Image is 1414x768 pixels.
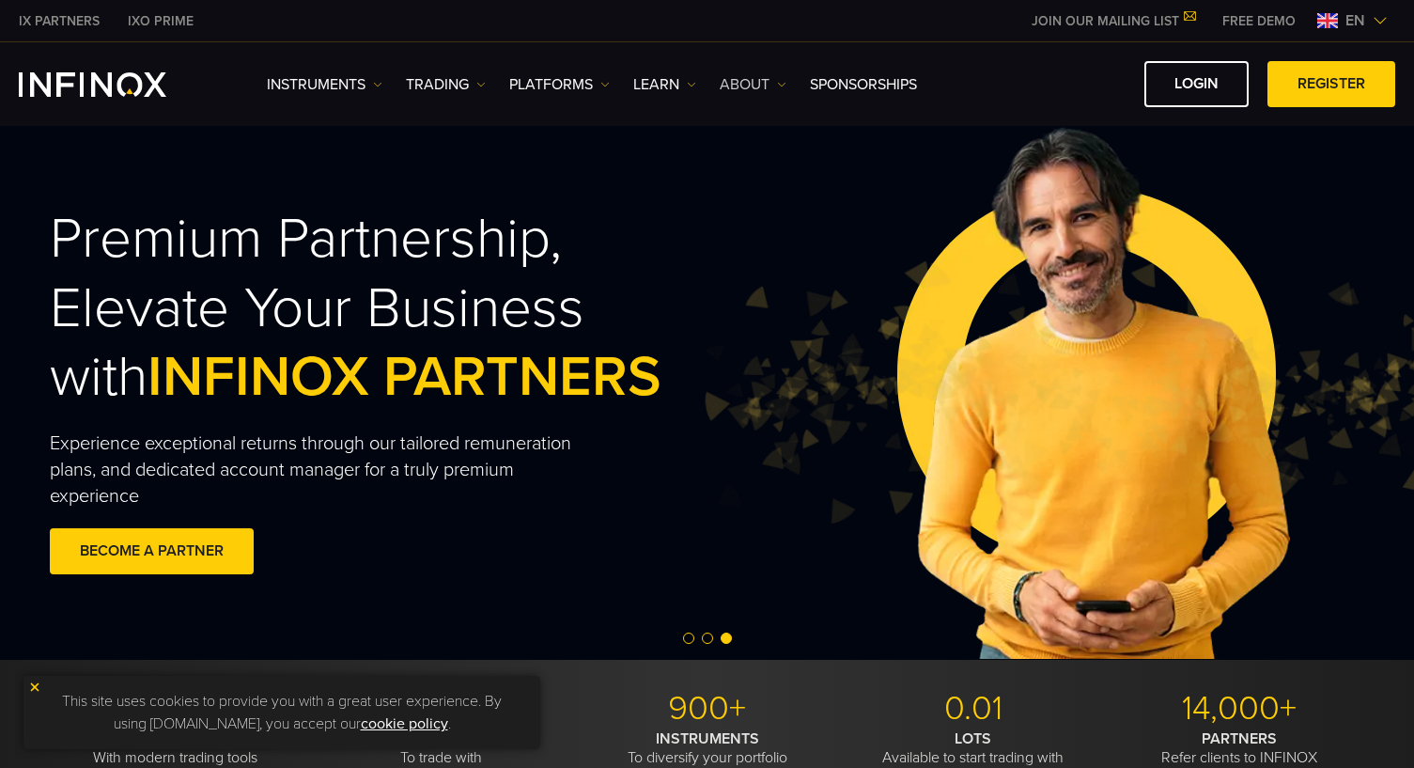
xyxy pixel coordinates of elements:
a: BECOME A PARTNER [50,528,254,574]
a: Instruments [267,73,382,96]
a: Learn [633,73,696,96]
a: PLATFORMS [509,73,610,96]
p: 900+ [582,688,833,729]
p: 0.01 [847,688,1099,729]
a: LOGIN [1144,61,1249,107]
a: INFINOX Logo [19,72,210,97]
span: Go to slide 1 [683,633,694,644]
p: To diversify your portfolio [582,729,833,767]
a: INFINOX [114,11,208,31]
span: Go to slide 2 [702,633,713,644]
span: INFINOX PARTNERS [148,343,661,411]
span: en [1338,9,1373,32]
a: INFINOX MENU [1208,11,1310,31]
a: TRADING [406,73,486,96]
h2: Premium Partnership, Elevate Your Business with [50,205,747,412]
p: 14,000+ [1113,688,1365,729]
a: ABOUT [720,73,786,96]
a: cookie policy [361,714,448,733]
img: yellow close icon [28,681,41,694]
p: Refer clients to INFINOX [1113,729,1365,767]
a: REGISTER [1267,61,1395,107]
a: JOIN OUR MAILING LIST [1018,13,1208,29]
span: Go to slide 3 [721,633,732,644]
a: INFINOX [5,11,114,31]
a: SPONSORSHIPS [810,73,917,96]
strong: LOTS [955,729,991,748]
p: Available to start trading with [847,729,1099,767]
p: Experience exceptional returns through our tailored remuneration plans, and dedicated account man... [50,431,608,509]
strong: INSTRUMENTS [656,729,759,748]
p: This site uses cookies to provide you with a great user experience. By using [DOMAIN_NAME], you a... [33,685,531,740]
strong: PARTNERS [1202,729,1277,748]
